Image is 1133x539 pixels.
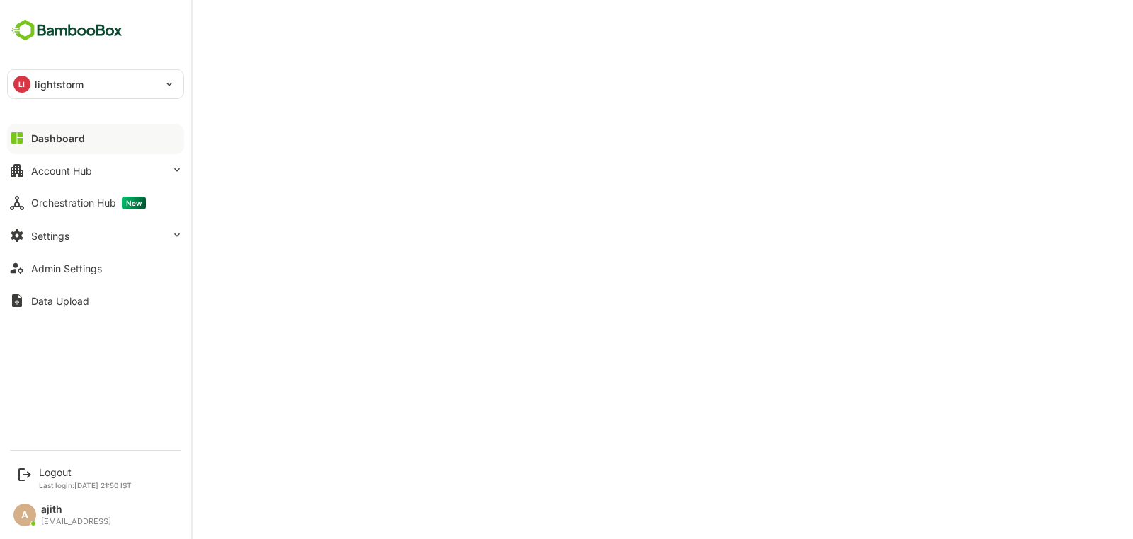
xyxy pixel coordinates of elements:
div: ajith [41,504,111,516]
div: A [13,504,36,526]
img: BambooboxFullLogoMark.5f36c76dfaba33ec1ec1367b70bb1252.svg [7,17,127,44]
div: Admin Settings [31,262,102,274]
button: Account Hub [7,156,184,185]
p: Last login: [DATE] 21:50 IST [39,481,132,489]
button: Data Upload [7,286,184,315]
div: LIlightstorm [8,70,183,98]
span: New [122,197,146,209]
div: Dashboard [31,132,85,144]
div: Data Upload [31,295,89,307]
div: Logout [39,466,132,478]
button: Dashboard [7,124,184,152]
div: LI [13,76,30,93]
button: Admin Settings [7,254,184,282]
div: Settings [31,230,69,242]
div: Account Hub [31,165,92,177]
div: [EMAIL_ADDRESS] [41,517,111,526]
div: Orchestration Hub [31,197,146,209]
p: lightstorm [35,77,84,92]
button: Settings [7,221,184,250]
button: Orchestration HubNew [7,189,184,217]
